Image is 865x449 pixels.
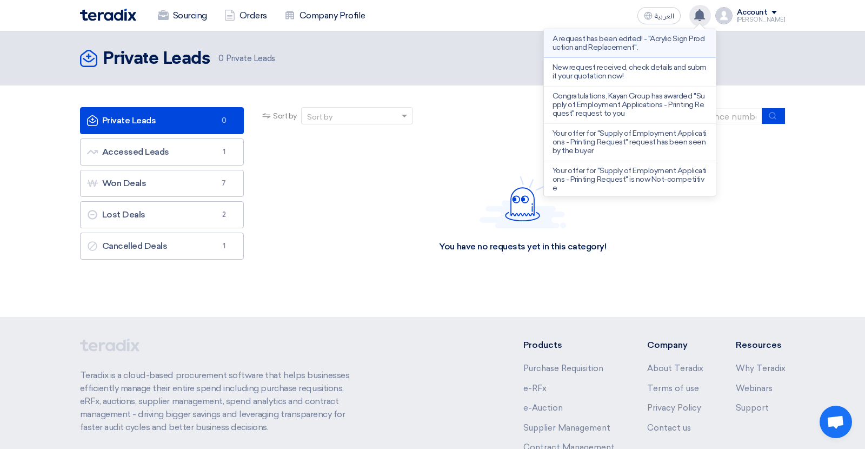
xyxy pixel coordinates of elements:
span: 1 [217,147,230,157]
a: Terms of use [647,384,699,393]
a: Supplier Management [523,423,610,433]
span: 7 [217,178,230,189]
a: Company Profile [276,4,374,28]
p: Congratulations, Kayan Group has awarded "Supply of Employment Applications - Printing Request" r... [553,92,707,118]
a: e-RFx [523,384,547,393]
li: Resources [736,339,786,352]
a: Open chat [820,406,852,438]
a: Webinars [736,384,773,393]
a: Private Leads0 [80,107,244,134]
a: Purchase Requisition [523,364,603,373]
a: Won Deals7 [80,170,244,197]
div: Sort by [307,111,332,123]
div: [PERSON_NAME] [737,17,786,23]
li: Products [523,339,615,352]
a: About Teradix [647,364,703,373]
span: Sort by [273,110,297,122]
a: Cancelled Deals1 [80,233,244,260]
span: 0 [217,115,230,126]
div: You have no requests yet in this category! [439,241,606,253]
a: Sourcing [149,4,216,28]
p: A request has been edited! - "Acrylic Sign Production and Replacement". [553,35,707,52]
img: profile_test.png [715,7,733,24]
a: Accessed Leads1 [80,138,244,166]
p: Your offer for "Supply of Employment Applications - Printing Request" request has been seen by th... [553,129,707,155]
a: Lost Deals2 [80,201,244,228]
p: Teradix is a cloud-based procurement software that helps businesses efficiently manage their enti... [80,369,362,434]
span: Private Leads [218,52,275,65]
p: Your offer for "Supply of Employment Applications - Printing Request" is now Not-competitive [553,167,707,193]
a: e-Auction [523,403,563,413]
img: Teradix logo [80,9,136,21]
span: العربية [655,12,674,20]
p: New request received, check details and submit your quotation now! [553,63,707,81]
li: Company [647,339,703,352]
img: Hello [480,176,566,228]
a: Privacy Policy [647,403,701,413]
span: 2 [217,209,230,220]
a: Orders [216,4,276,28]
span: 0 [218,54,224,63]
a: Why Teradix [736,364,786,373]
span: 1 [217,241,230,252]
div: Account [737,8,768,17]
a: Contact us [647,423,691,433]
a: Support [736,403,769,413]
button: العربية [637,7,681,24]
h2: Private Leads [103,48,210,70]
